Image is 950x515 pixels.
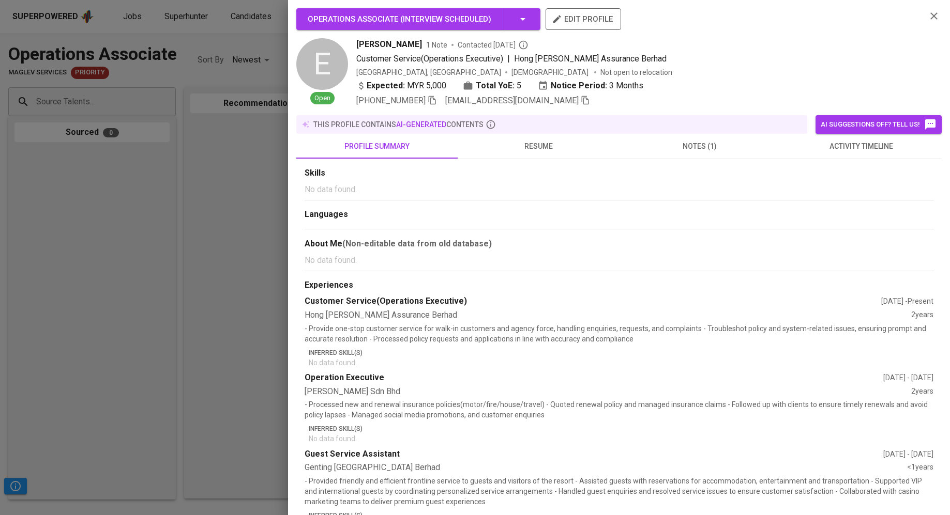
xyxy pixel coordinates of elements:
[305,399,933,420] p: - Processed new and renewal insurance policies(motor/fire/house/travel) - Quoted renewal policy a...
[507,53,510,65] span: |
[514,54,667,64] span: Hong [PERSON_NAME] Assurance Berhad
[305,167,933,179] div: Skills
[305,309,911,321] div: Hong [PERSON_NAME] Assurance Berhad
[625,140,774,153] span: notes (1)
[356,96,426,105] span: [PHONE_NUMBER]
[464,140,613,153] span: resume
[911,386,933,398] div: 2 years
[305,279,933,291] div: Experiences
[821,118,937,131] span: AI suggestions off? Tell us!
[305,476,933,507] p: - Provided friendly and efficient frontline service to guests and visitors of the resort - Assist...
[305,254,933,267] p: No data found.
[787,140,936,153] span: activity timeline
[426,40,447,50] span: 1 Note
[816,115,942,134] button: AI suggestions off? Tell us!
[883,372,933,383] div: [DATE] - [DATE]
[546,14,621,23] a: edit profile
[445,96,579,105] span: [EMAIL_ADDRESS][DOMAIN_NAME]
[367,80,405,92] b: Expected:
[296,38,348,90] div: E
[309,433,933,444] p: No data found.
[309,348,933,357] p: Inferred Skill(s)
[546,8,621,30] button: edit profile
[600,67,672,77] p: Not open to relocation
[342,239,492,248] b: (Non-editable data from old database)
[305,386,911,398] div: [PERSON_NAME] Sdn Bhd
[305,323,933,344] p: - Provide one-stop customer service for walk-in customers and agency force, handling enquiries, r...
[309,424,933,433] p: Inferred Skill(s)
[907,462,933,474] div: <1 years
[305,295,881,307] div: Customer Service(Operations Executive)
[881,296,933,306] div: [DATE] - Present
[476,80,515,92] b: Total YoE:
[396,120,446,129] span: AI-generated
[305,448,883,460] div: Guest Service Assistant
[511,67,590,77] span: [DEMOGRAPHIC_DATA]
[356,54,503,64] span: Customer Service(Operations Executive)
[305,238,933,250] div: About Me
[305,462,907,474] div: Genting [GEOGRAPHIC_DATA] Berhad
[458,40,529,50] span: Contacted [DATE]
[356,38,422,51] span: [PERSON_NAME]
[554,12,613,26] span: edit profile
[305,209,933,221] div: Languages
[303,140,451,153] span: profile summary
[538,80,643,92] div: 3 Months
[883,449,933,459] div: [DATE] - [DATE]
[551,80,607,92] b: Notice Period:
[356,80,446,92] div: MYR 5,000
[518,40,529,50] svg: By Malaysia recruiter
[356,67,501,77] div: [GEOGRAPHIC_DATA], [GEOGRAPHIC_DATA]
[911,309,933,321] div: 2 years
[310,93,335,103] span: Open
[296,8,540,30] button: Operations Associate (Interview scheduled)
[309,357,933,368] p: No data found.
[305,183,933,196] p: No data found.
[305,372,883,384] div: Operation Executive
[308,14,491,24] span: Operations Associate ( Interview scheduled )
[517,80,521,92] span: 5
[313,119,484,130] p: this profile contains contents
